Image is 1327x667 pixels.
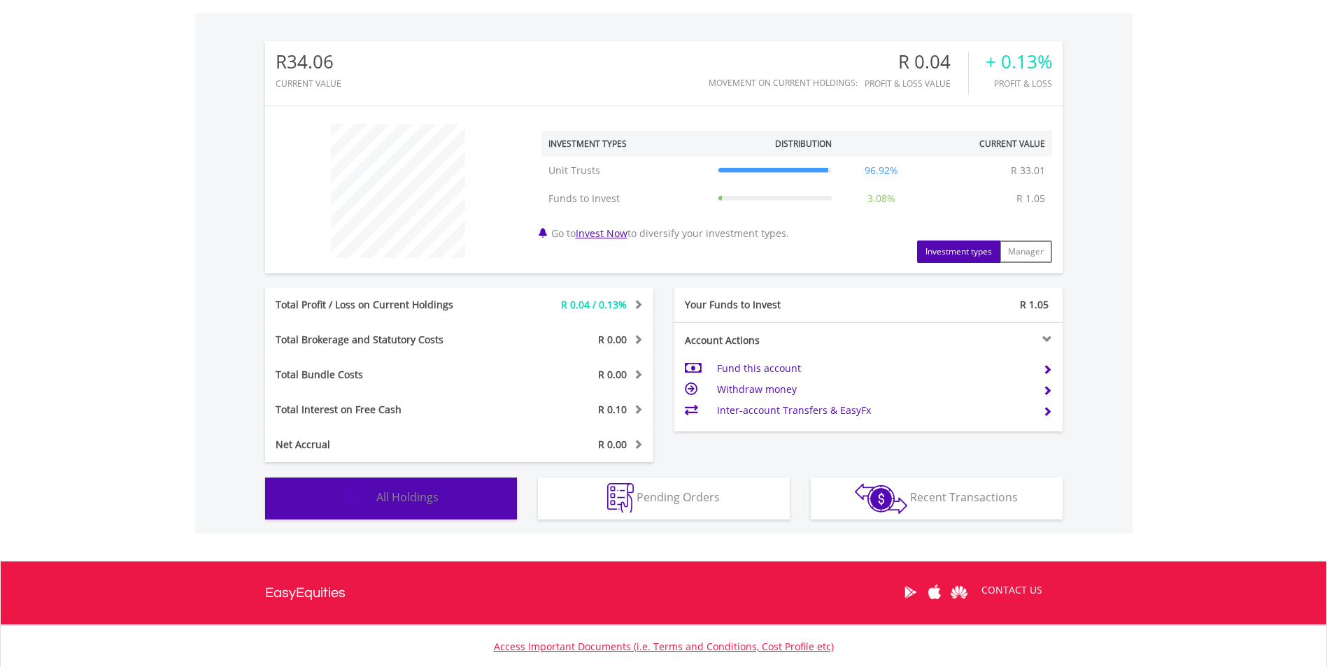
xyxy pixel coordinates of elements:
[947,571,972,614] a: Huawei
[910,489,1018,505] span: Recent Transactions
[1020,298,1049,311] span: R 1.05
[986,52,1052,72] div: + 0.13%
[1000,241,1052,263] button: Manager
[1009,185,1052,213] td: R 1.05
[538,478,790,519] button: Pending Orders
[265,333,492,347] div: Total Brokerage and Statutory Costs
[972,571,1052,610] a: CONTACT US
[674,333,869,347] div: Account Actions
[598,368,627,381] span: R 0.00
[717,379,1031,400] td: Withdraw money
[674,298,869,312] div: Your Funds to Invest
[717,358,1031,379] td: Fund this account
[276,79,341,88] div: CURRENT VALUE
[637,489,720,505] span: Pending Orders
[576,227,627,240] a: Invest Now
[531,117,1063,263] div: Go to to diversify your investment types.
[276,52,341,72] div: R34.06
[839,185,924,213] td: 3.08%
[541,185,711,213] td: Funds to Invest
[607,483,634,513] img: pending_instructions-wht.png
[811,478,1063,519] button: Recent Transactions
[265,561,346,624] a: EasyEquities
[598,438,627,451] span: R 0.00
[717,400,1031,421] td: Inter-account Transfers & EasyFx
[865,52,968,72] div: R 0.04
[898,571,923,614] a: Google Play
[265,298,492,312] div: Total Profit / Loss on Current Holdings
[265,478,517,519] button: All Holdings
[561,298,627,311] span: R 0.04 / 0.13%
[265,403,492,417] div: Total Interest on Free Cash
[1004,157,1052,185] td: R 33.01
[986,79,1052,88] div: Profit & Loss
[598,403,627,416] span: R 0.10
[265,438,492,452] div: Net Accrual
[865,79,968,88] div: Profit & Loss Value
[924,131,1052,157] th: Current Value
[855,483,907,514] img: transactions-zar-wht.png
[541,157,711,185] td: Unit Trusts
[494,640,834,653] a: Access Important Documents (i.e. Terms and Conditions, Cost Profile etc)
[709,78,858,87] div: Movement on Current Holdings:
[541,131,711,157] th: Investment Types
[917,241,1000,263] button: Investment types
[343,483,374,513] img: holdings-wht.png
[598,333,627,346] span: R 0.00
[265,368,492,382] div: Total Bundle Costs
[839,157,924,185] td: 96.92%
[923,571,947,614] a: Apple
[775,138,832,150] div: Distribution
[376,489,439,505] span: All Holdings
